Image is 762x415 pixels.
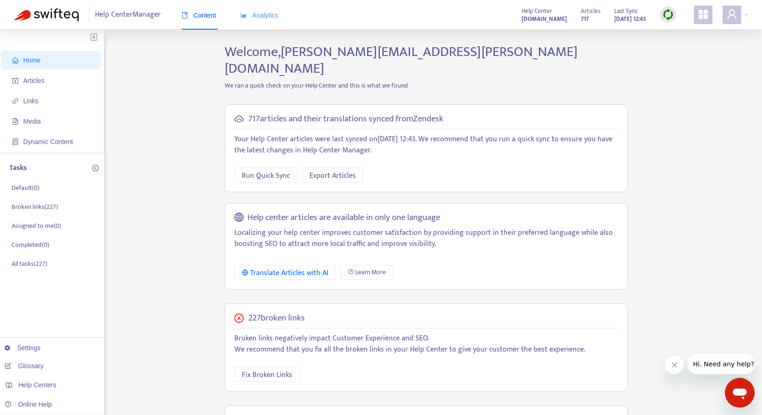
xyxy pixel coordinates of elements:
img: Swifteq [14,8,79,21]
span: home [12,57,19,63]
p: Localizing your help center improves customer satisfaction by providing support in their preferre... [234,227,618,250]
a: Glossary [5,362,44,370]
div: Translate Articles with AI [242,267,328,279]
span: Articles [581,6,600,16]
p: Broken links negatively impact Customer Experience and SEO. We recommend that you fix all the bro... [234,333,618,355]
strong: 717 [581,14,589,24]
span: Links [23,97,38,105]
span: Fix Broken Links [242,369,292,381]
button: Fix Broken Links [234,367,300,382]
span: cloud-sync [234,114,244,124]
p: Tasks [9,163,27,174]
a: Online Help [5,401,52,408]
span: account-book [12,77,19,84]
p: We ran a quick check on your Help Center and this is what we found [218,81,635,90]
h5: 717 articles and their translations synced from Zendesk [248,114,443,125]
span: Learn More [355,267,386,277]
span: Content [182,12,216,19]
span: Export Articles [309,170,356,182]
h5: Help center articles are available in only one language [247,213,440,223]
p: Assigned to me ( 0 ) [12,221,61,231]
span: Articles [23,77,44,84]
span: Run Quick Sync [242,170,290,182]
span: Last Sync [614,6,638,16]
span: user [726,9,737,20]
h5: 227 broken links [248,313,305,324]
a: [DOMAIN_NAME] [522,13,567,24]
span: container [12,138,19,145]
span: Dynamic Content [23,138,73,145]
a: Learn More [340,265,393,280]
iframe: Button to launch messaging window [725,378,755,408]
span: Help Center [522,6,552,16]
span: close-circle [234,314,244,323]
span: Help Center Manager [95,6,161,24]
span: appstore [698,9,709,20]
p: All tasks ( 227 ) [12,259,47,269]
iframe: Message from company [687,354,755,374]
p: Completed ( 0 ) [12,240,49,250]
strong: [DATE] 12:43 [614,14,646,24]
a: Settings [5,344,41,352]
span: Help Centers [19,381,57,389]
button: Run Quick Sync [234,168,297,182]
span: area-chart [240,12,247,19]
span: book [182,12,188,19]
span: global [234,213,244,223]
button: Translate Articles with AI [234,265,336,280]
span: plus-circle [92,165,99,171]
span: Media [23,118,41,125]
iframe: Close message [665,356,684,374]
strong: [DOMAIN_NAME] [522,14,567,24]
span: file-image [12,118,19,125]
span: Home [23,57,40,64]
p: Broken links ( 227 ) [12,202,58,212]
span: Welcome, [PERSON_NAME][EMAIL_ADDRESS][PERSON_NAME][DOMAIN_NAME] [225,40,578,80]
span: Analytics [240,12,278,19]
button: Export Articles [302,168,363,182]
span: link [12,98,19,104]
p: Your Help Center articles were last synced on [DATE] 12:43 . We recommend that you run a quick sy... [234,134,618,156]
p: Default ( 0 ) [12,183,39,193]
img: sync.dc5367851b00ba804db3.png [662,9,674,20]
